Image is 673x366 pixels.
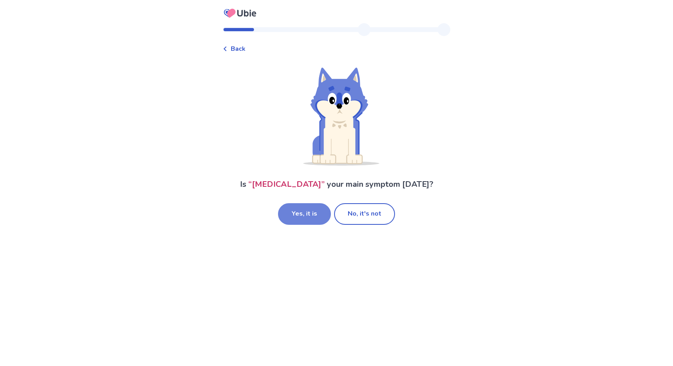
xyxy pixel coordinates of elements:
span: Back [231,44,246,54]
button: Yes, it is [278,203,331,225]
button: No, it's not [334,203,395,225]
img: Shiba (Wondering) [294,66,379,166]
p: Is your main symptom [DATE]? [240,178,433,190]
span: “ [MEDICAL_DATA] ” [248,179,325,190]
